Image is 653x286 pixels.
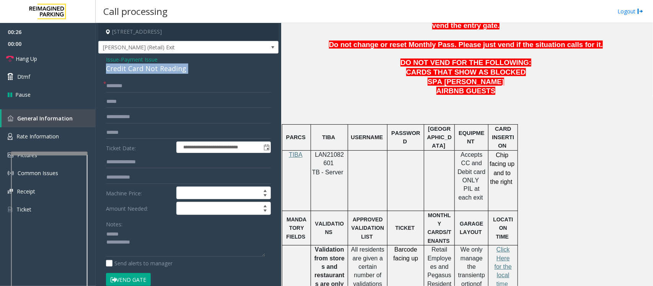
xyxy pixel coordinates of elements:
label: Machine Price: [104,187,174,200]
span: Issue [106,55,119,63]
span: Decrease value [260,193,270,199]
span: VALIDATIONS [315,221,344,235]
span: APPROVED VALIDATION LIST [352,216,384,240]
span: Decrease value [260,208,270,214]
span: PARCS [286,134,306,140]
span: - [119,56,158,63]
span: Chip facing up and to the right [490,152,515,185]
span: PASSWORD [391,130,420,145]
img: 'icon' [8,206,13,213]
span: Increase value [260,202,270,208]
span: MANDATORY FIELDS [286,216,306,240]
img: 'icon' [8,115,13,121]
span: CARD INSERTION [492,126,514,149]
label: Amount Needed: [104,202,174,215]
label: Notes: [106,218,122,228]
span: AIRBNB GUESTS [436,87,495,95]
h4: [STREET_ADDRESS] [98,23,278,41]
span: USERNAME [351,134,383,140]
span: Dtmf [17,73,30,81]
span: LOCATION TIME [493,216,513,240]
span: Barcode facing up [393,246,418,261]
span: EQUIPMENT [459,130,485,145]
img: 'icon' [8,189,13,194]
span: GARAGE LAYOUT [460,221,483,235]
span: [PERSON_NAME] (Retail) Exit [99,41,242,54]
button: Vend Gate [106,273,151,286]
span: TIBA [289,151,303,158]
span: SPA [PERSON_NAME] [428,78,504,86]
span: not vend the entry gate. [432,12,642,29]
span: TB - Server [312,169,344,175]
label: Ticket Date: [104,141,174,153]
img: 'icon' [8,153,13,158]
div: Credit Card Not Reading [106,63,271,74]
span: Increase value [260,187,270,193]
span: DO NOT VEND FOR THE FOLLOWING: [401,58,531,67]
img: logout [637,7,643,15]
span: TICKET [396,225,415,231]
span: CARDS THAT SHOW AS BLOCKED [406,68,526,76]
label: Send alerts to manager [106,259,173,267]
h3: Call processing [99,2,171,21]
span: Hang Up [16,55,37,63]
span: General Information [17,115,73,122]
img: 'icon' [8,170,14,176]
span: TIBA [322,134,335,140]
span: Pause [15,91,31,99]
span: [GEOGRAPHIC_DATA] [427,126,452,149]
a: General Information [2,109,96,127]
span: PIL at each exit [459,185,483,200]
img: 'icon' [8,133,13,140]
a: Logout [617,7,643,15]
span: Do not change or reset Monthly Pass. Please just vend if the situation calls for it. [329,41,603,49]
span: Rate Information [16,133,59,140]
span: Payment Issue [121,55,158,63]
span: Toggle popup [262,142,270,153]
span: MONTHLY CARDS/TENANTS [428,212,451,244]
a: TIBA [289,152,303,158]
